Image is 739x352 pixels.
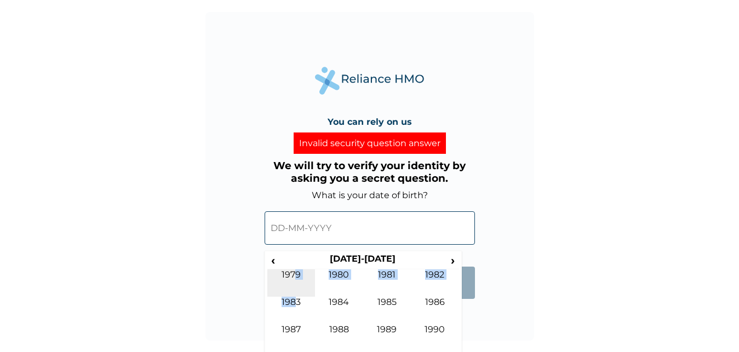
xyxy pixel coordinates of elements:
td: 1984 [315,297,363,324]
img: Reliance Health's Logo [315,67,425,95]
h3: We will try to verify your identity by asking you a secret question. [265,159,475,184]
td: 1981 [363,269,411,297]
input: DD-MM-YYYY [265,211,475,245]
td: 1985 [363,297,411,324]
td: 1986 [411,297,459,324]
h4: You can rely on us [328,117,412,127]
td: 1988 [315,324,363,351]
td: 1979 [267,269,316,297]
span: ‹ [267,253,279,267]
td: 1989 [363,324,411,351]
span: › [447,253,459,267]
td: 1980 [315,269,363,297]
div: Invalid security question answer [294,132,446,154]
td: 1987 [267,324,316,351]
td: 1982 [411,269,459,297]
td: 1983 [267,297,316,324]
td: 1990 [411,324,459,351]
th: [DATE]-[DATE] [279,253,447,269]
label: What is your date of birth? [312,190,428,200]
